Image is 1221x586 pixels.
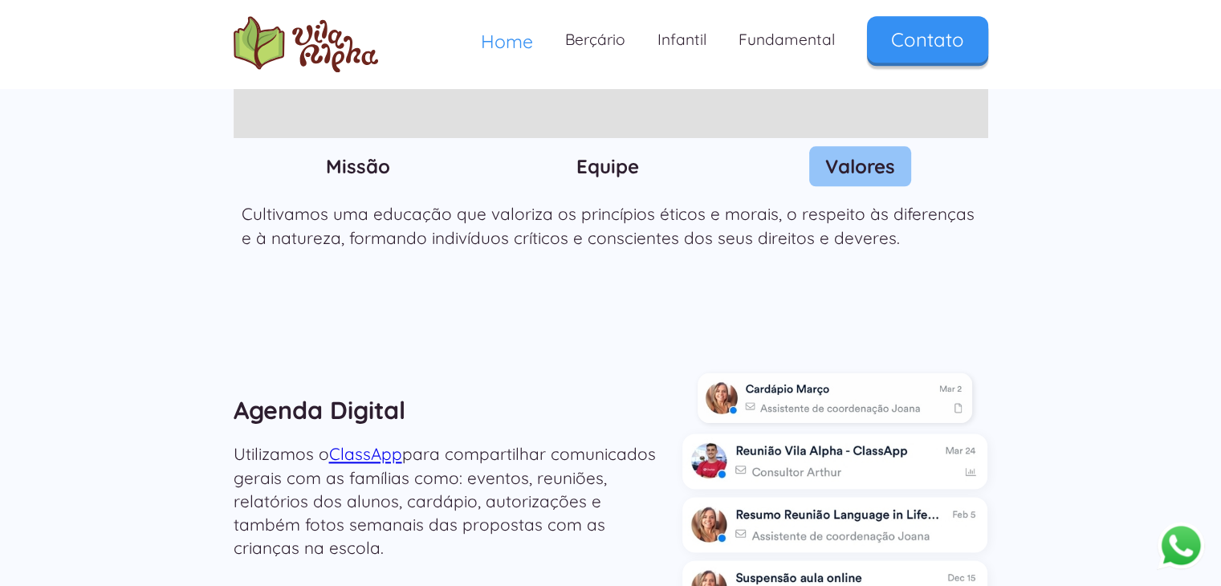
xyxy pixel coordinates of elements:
a: Fundamental [722,16,851,63]
a: Contato [867,16,988,63]
a: Infantil [641,16,722,63]
img: logo Escola Vila Alpha [234,16,378,72]
h3: Missão [326,154,390,178]
a: Berçário [549,16,641,63]
h2: Agenda Digital [234,386,667,435]
button: Abrir WhatsApp [1157,521,1205,570]
a: home [234,16,378,72]
span: Home [481,30,533,53]
h3: Valores [825,154,895,178]
a: Home [465,16,549,67]
h3: Equipe [576,154,639,178]
a: ClassApp [329,443,402,464]
p: Cultivamos uma educação que valoriza os princípios éticos e morais, o respeito às diferenças e à ... [242,202,980,249]
img: class app imagem [682,433,987,489]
